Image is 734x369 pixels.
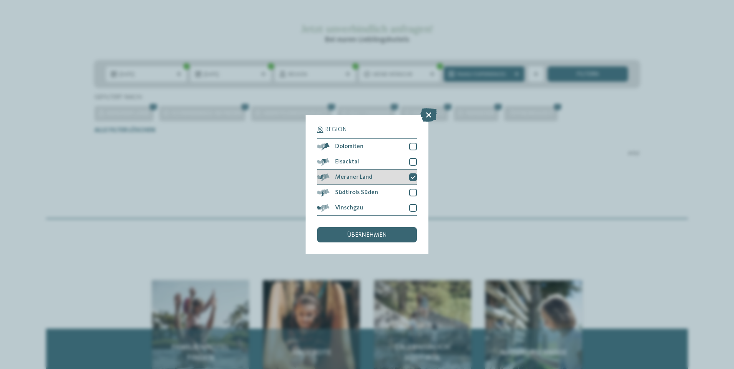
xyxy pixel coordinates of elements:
span: Vinschgau [335,205,363,211]
span: Eisacktal [335,159,359,165]
span: übernehmen [347,232,387,238]
span: Südtirols Süden [335,189,378,196]
span: Dolomiten [335,143,364,150]
span: Region [325,127,347,133]
span: Meraner Land [335,174,372,180]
